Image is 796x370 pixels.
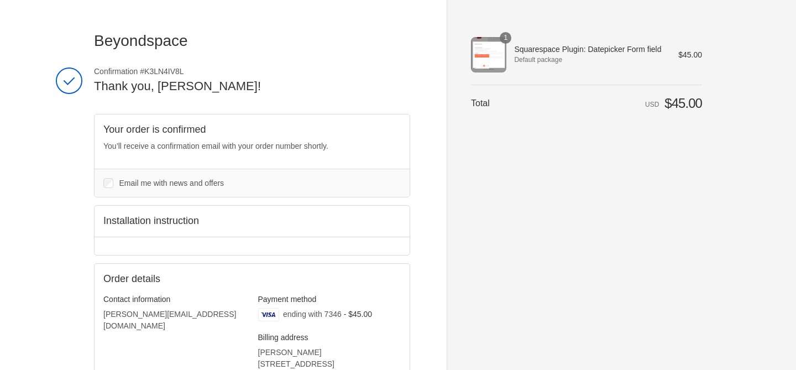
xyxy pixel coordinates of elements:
[103,294,247,304] h3: Contact information
[103,273,252,285] h2: Order details
[94,79,410,95] h2: Thank you, [PERSON_NAME]!
[344,310,372,319] span: - $45.00
[103,123,401,136] h2: Your order is confirmed
[283,310,342,319] span: ending with 7346
[94,32,188,49] span: Beyondspace
[471,37,506,72] img: Squarespace Plugin: Datepicker Form field - Default package
[258,332,401,342] h3: Billing address
[645,101,659,108] span: USD
[103,310,236,330] bdo: [PERSON_NAME][EMAIL_ADDRESS][DOMAIN_NAME]
[471,98,490,108] span: Total
[103,140,401,152] p: You’ll receive a confirmation email with your order number shortly.
[258,294,401,304] h3: Payment method
[119,179,224,187] span: Email me with news and offers
[94,66,410,76] span: Confirmation #K3LN4IV8L
[514,44,663,54] span: Squarespace Plugin: Datepicker Form field
[664,96,702,111] span: $45.00
[103,215,401,227] h2: Installation instruction
[514,55,663,65] span: Default package
[500,32,511,44] span: 1
[678,50,702,59] span: $45.00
